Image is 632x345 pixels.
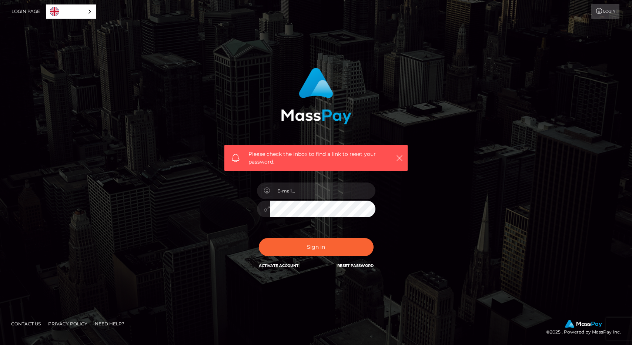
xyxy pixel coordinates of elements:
button: Sign in [259,238,374,256]
a: Reset Password [337,263,374,268]
a: English [46,5,96,19]
a: Contact Us [8,318,44,329]
div: Language [46,4,96,19]
div: © 2025 , Powered by MassPay Inc. [546,320,626,336]
a: Login Page [11,4,40,19]
img: MassPay [565,320,602,328]
a: Activate Account [259,263,298,268]
aside: Language selected: English [46,4,96,19]
input: E-mail... [270,182,375,199]
a: Privacy Policy [45,318,90,329]
img: MassPay Login [281,68,351,124]
span: Please check the inbox to find a link to reset your password. [248,150,384,166]
a: Need Help? [92,318,127,329]
a: Login [591,4,619,19]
